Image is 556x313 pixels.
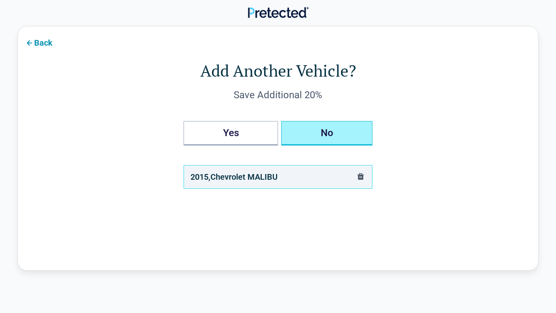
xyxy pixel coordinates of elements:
[18,33,59,51] button: Back
[184,121,372,145] div: Add Another Vehicles?
[281,121,372,145] button: No
[190,170,278,183] div: 2015 , Chevrolet MALIBU
[184,121,278,145] button: Yes
[50,59,506,82] h1: Add Another Vehicle?
[50,88,506,101] div: Save Additional 20%
[356,172,366,183] button: delete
